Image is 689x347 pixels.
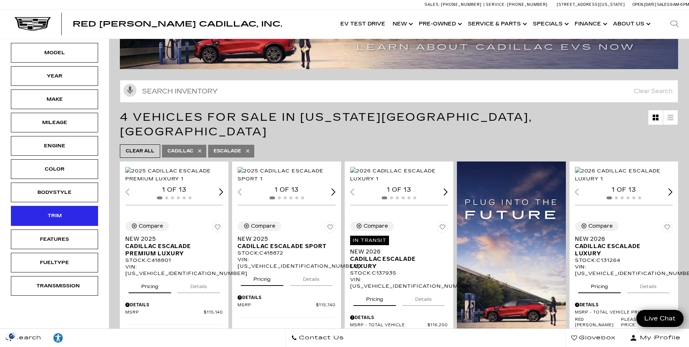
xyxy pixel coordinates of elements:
button: pricing tab [578,277,621,293]
button: details tab [627,277,669,293]
span: In Transit [350,236,389,245]
div: Transmission [36,282,73,290]
span: Escalade [214,147,241,156]
span: Red [PERSON_NAME] Cadillac, Inc. [73,20,282,28]
img: 2026 Cadillac Escalade Luxury 1 [575,167,674,183]
div: Stock : C131264 [575,257,673,264]
span: [PHONE_NUMBER] [507,2,548,7]
div: Compare [139,223,163,230]
div: FeaturesFeatures [11,230,98,249]
a: MSRP $115,740 [238,303,335,308]
a: Live Chat [636,310,684,327]
div: EngineEngine [11,136,98,156]
div: 1 / 2 [238,167,336,183]
a: Explore your accessibility options [47,329,69,347]
span: MSRP [125,310,204,315]
a: MSRP - Total Vehicle Price $116,250 [350,323,448,334]
div: VIN: [US_VEHICLE_IDENTIFICATION_NUMBER] [125,264,223,277]
span: MSRP - Total Vehicle Price [350,323,428,334]
span: Clear All [126,147,154,156]
div: Model [36,49,73,57]
a: Red [PERSON_NAME] Please call for price [575,317,673,328]
div: Pricing Details - New 2026 Cadillac Escalade Luxury [575,302,673,308]
button: details tab [178,277,220,293]
a: Specials [529,9,571,39]
div: TrimTrim [11,206,98,226]
div: Next slide [331,188,336,195]
div: Pricing Details - New 2025 Cadillac Escalade Premium Luxury [125,302,223,308]
a: Sales: [PHONE_NUMBER] [425,3,483,7]
a: EV Test Drive [337,9,389,39]
a: In TransitNew 2026Cadillac Escalade Luxury [350,235,448,270]
a: New [389,9,415,39]
div: Privacy Settings [4,332,20,340]
button: pricing tab [129,277,171,293]
span: Open [DATE] [632,2,656,7]
button: Compare Vehicle [575,222,619,231]
div: 1 of 13 [125,186,223,194]
a: Service: [PHONE_NUMBER] [483,3,550,7]
span: 4 Vehicles for Sale in [US_STATE][GEOGRAPHIC_DATA], [GEOGRAPHIC_DATA] [120,111,532,138]
img: 2025 Cadillac Escalade Premium Luxury 1 [125,167,224,183]
span: Cadillac Escalade Luxury [575,243,667,257]
div: Compare [588,223,613,230]
img: Cadillac Dark Logo with Cadillac White Text [15,17,51,31]
span: MSRP [238,303,316,308]
div: Color [36,165,73,173]
button: pricing tab [241,270,283,286]
a: Grid View [648,110,663,125]
a: Pre-Owned [415,9,464,39]
span: $115,140 [204,310,223,315]
div: Stock : C418872 [238,250,335,256]
button: pricing tab [353,290,396,306]
button: details tab [402,290,445,306]
a: New 2025Cadillac Escalade Premium Luxury [125,235,223,257]
span: Cadillac [167,147,193,156]
div: 1 of 13 [350,186,448,194]
span: New 2026 [350,248,442,255]
div: Explore your accessibility options [47,332,69,343]
a: MSRP $115,140 [125,310,223,315]
a: About Us [609,9,653,39]
span: New 2025 [238,235,330,243]
span: Sales: [425,2,440,7]
img: 2026 Cadillac Escalade Luxury 1 [350,167,449,183]
a: New 2025Cadillac Escalade Sport [238,235,335,250]
div: Compare [364,223,388,230]
div: ModelModel [11,43,98,63]
div: Features [36,235,73,243]
button: Save Vehicle [212,222,223,235]
div: 1 / 2 [350,167,449,183]
span: Contact Us [297,333,344,343]
div: Stock : C418801 [125,257,223,264]
div: Make [36,95,73,103]
span: [PHONE_NUMBER] [441,2,482,7]
div: VIN: [US_VEHICLE_IDENTIFICATION_NUMBER] [350,276,448,290]
button: Save Vehicle [325,222,336,235]
svg: Click to toggle on voice search [123,84,137,97]
div: Mileage [36,119,73,127]
div: Search [660,9,689,39]
button: Save Vehicle [437,222,448,235]
span: Sales: [657,2,670,7]
span: $116,250 [427,323,448,334]
div: YearYear [11,66,98,86]
div: MakeMake [11,89,98,109]
div: Engine [36,142,73,150]
span: Search [11,333,41,343]
div: 1 / 2 [575,167,674,183]
span: New 2026 [575,235,667,243]
div: Stock : C137935 [350,270,448,276]
span: 9 AM-6 PM [670,2,689,7]
span: My Profile [637,333,681,343]
div: Compare [251,223,275,230]
span: $115,740 [316,303,336,308]
div: FueltypeFueltype [11,253,98,272]
span: Live Chat [641,314,679,323]
span: Glovebox [577,333,616,343]
div: Bodystyle [36,188,73,196]
button: Compare Vehicle [350,222,394,231]
button: Compare Vehicle [238,222,281,231]
a: Glovebox [566,329,621,347]
div: Next slide [219,188,223,195]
